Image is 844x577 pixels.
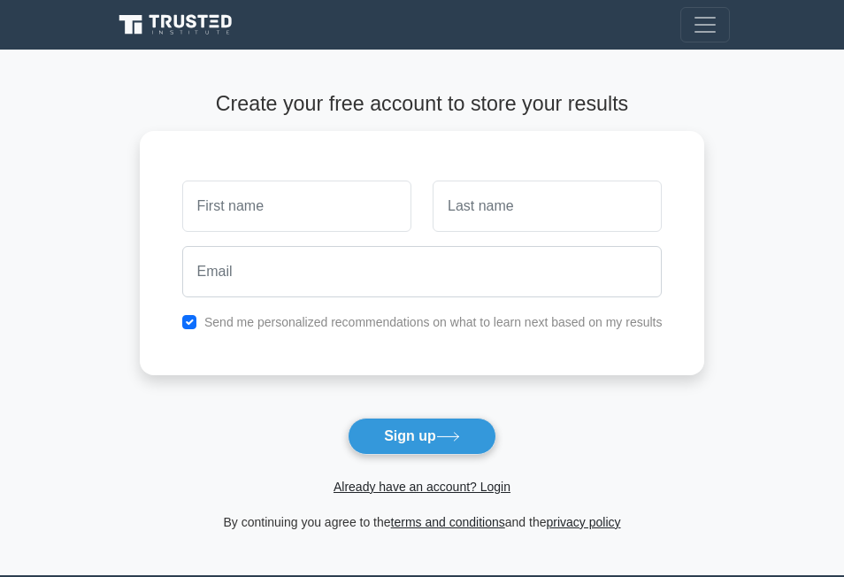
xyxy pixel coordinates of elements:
[140,92,705,117] h4: Create your free account to store your results
[391,515,505,529] a: terms and conditions
[348,418,496,455] button: Sign up
[334,480,510,494] a: Already have an account? Login
[680,7,730,42] button: Toggle navigation
[182,181,411,232] input: First name
[129,512,716,533] div: By continuing you agree to the and the
[547,515,621,529] a: privacy policy
[182,246,663,297] input: Email
[433,181,662,232] input: Last name
[204,315,663,329] label: Send me personalized recommendations on what to learn next based on my results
